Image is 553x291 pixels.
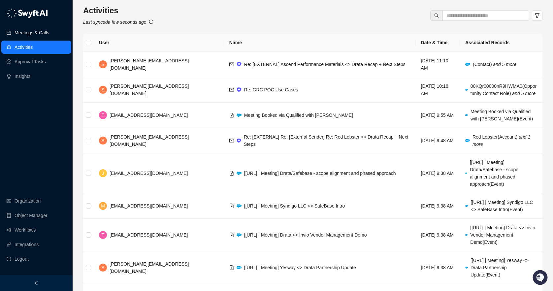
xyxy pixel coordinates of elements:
[465,114,468,116] img: salesforce-ChMvK6Xa.png
[224,34,416,52] th: Name
[102,231,105,239] span: T
[15,238,39,251] a: Integrations
[237,233,242,237] img: salesforce-ChMvK6Xa.png
[83,5,153,16] h3: Activities
[102,170,104,177] span: J
[7,93,12,98] div: 📚
[465,89,468,90] img: salesforce-ChMvK6Xa.png
[471,109,533,121] span: Meeting Booked via Qualified with [PERSON_NAME] ( Event )
[237,62,242,67] img: ix+ea6nV3o2uKgAAAABJRU5ErkJggg==
[94,34,224,52] th: User
[532,269,550,287] iframe: Open customer support
[15,252,29,266] span: Logout
[47,108,80,113] a: Powered byPylon
[101,137,104,144] span: S
[421,265,454,270] span: [DATE] 9:38 AM
[229,265,234,270] span: file-add
[460,34,542,52] th: Associated Records
[244,87,298,92] span: Re: GRC POC Use Cases
[237,204,242,208] img: salesforce-ChMvK6Xa.png
[244,265,356,270] span: [[URL] | Meeting] Yesway <> Drata Partnership Update
[244,134,408,147] span: Re: [EXTERNAL] Re: [External Sender] Re: Red Lobster <> Drata Recap + Next Steps
[471,200,533,212] span: [[URL] | Meeting] Syndigo LLC <> SafeBase Intro ( Event )
[110,232,188,238] span: [EMAIL_ADDRESS][DOMAIN_NAME]
[244,203,345,209] span: [[URL] | Meeting] Syndigo LLC <> SafeBase Intro
[237,113,242,117] img: salesforce-ChMvK6Xa.png
[465,267,468,269] img: salesforce-ChMvK6Xa.png
[7,60,18,72] img: 5124521997842_fc6d7dfcefe973c2e489_88.png
[15,26,49,39] a: Meetings & Calls
[421,138,454,143] span: [DATE] 9:48 AM
[244,171,396,176] span: [[URL] | Meeting] Drata/Safebase - scope alignment and phased approach
[229,171,234,176] span: file-add
[102,112,105,119] span: T
[110,261,189,274] span: [PERSON_NAME][EMAIL_ADDRESS][DOMAIN_NAME]
[471,83,537,96] span: 00KQr00000nR9HWMA0 ( Opportunity Contact Role )
[473,62,516,67] span: ( Contact )
[237,138,241,143] img: ix+ea6nV3o2uKgAAAABJRU5ErkJggg==
[101,86,104,93] span: S
[7,8,48,18] img: logo-05li4sbe.png
[22,66,83,72] div: We're available if you need us!
[244,232,367,238] span: [[URL] | Meeting] Drata <> Invio Vendor Management Demo
[470,160,518,187] span: [[URL] | Meeting] Drata/Safebase - scope alignment and phased approach ( Event )
[465,205,468,207] img: salesforce-ChMvK6Xa.png
[101,202,105,210] span: M
[244,113,353,118] span: Meeting Booked via Qualified with [PERSON_NAME]
[15,209,48,222] a: Object Manager
[421,232,454,238] span: [DATE] 9:38 AM
[83,19,146,25] i: Last synced a few seconds ago
[7,257,11,261] span: logout
[229,87,234,92] span: mail
[229,62,234,67] span: mail
[15,41,33,54] a: Activities
[472,134,530,147] span: Red Lobster ( Account )
[237,172,242,175] img: salesforce-ChMvK6Xa.png
[512,91,536,96] i: and 5 more
[7,7,20,20] img: Swyft AI
[465,139,470,142] img: salesforce-ChMvK6Xa.png
[465,234,468,236] img: salesforce-ChMvK6Xa.png
[244,62,406,67] span: Re: [EXTERNAL] Ascend Performance Materials <> Drata Recap + Next Steps
[110,58,189,71] span: [PERSON_NAME][EMAIL_ADDRESS][DOMAIN_NAME]
[7,37,120,48] h2: How can we help?
[15,223,36,237] a: Workflows
[237,87,242,92] img: ix+ea6nV3o2uKgAAAABJRU5ErkJggg==
[535,13,540,18] span: filter
[421,83,448,96] span: [DATE] 10:16 AM
[36,92,51,99] span: Status
[101,264,104,271] span: S
[34,281,39,285] span: left
[421,203,454,209] span: [DATE] 9:38 AM
[22,60,108,66] div: Start new chat
[421,58,448,71] span: [DATE] 11:10 AM
[27,90,53,102] a: 📶Status
[110,83,189,96] span: [PERSON_NAME][EMAIL_ADDRESS][DOMAIN_NAME]
[4,90,27,102] a: 📚Docs
[110,203,188,209] span: [EMAIL_ADDRESS][DOMAIN_NAME]
[149,19,153,24] span: sync
[229,233,234,237] span: file-add
[470,225,535,245] span: [[URL] | Meeting] Drata <> Invio Vendor Management Demo ( Event )
[465,173,467,174] img: salesforce-ChMvK6Xa.png
[229,204,234,208] span: file-add
[15,70,30,83] a: Insights
[434,13,439,18] span: search
[421,171,454,176] span: [DATE] 9:38 AM
[110,134,189,147] span: [PERSON_NAME][EMAIL_ADDRESS][DOMAIN_NAME]
[110,113,188,118] span: [EMAIL_ADDRESS][DOMAIN_NAME]
[13,92,24,99] span: Docs
[471,258,529,277] span: [[URL] | Meeting] Yesway <> Drata Partnership Update ( Event )
[112,62,120,70] button: Start new chat
[237,266,242,270] img: salesforce-ChMvK6Xa.png
[30,93,35,98] div: 📶
[110,171,188,176] span: [EMAIL_ADDRESS][DOMAIN_NAME]
[416,34,460,52] th: Date & Time
[229,113,234,117] span: file-add
[15,55,46,68] a: Approval Tasks
[101,61,104,68] span: S
[421,113,454,118] span: [DATE] 9:55 AM
[493,62,516,67] i: and 5 more
[229,138,234,143] span: mail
